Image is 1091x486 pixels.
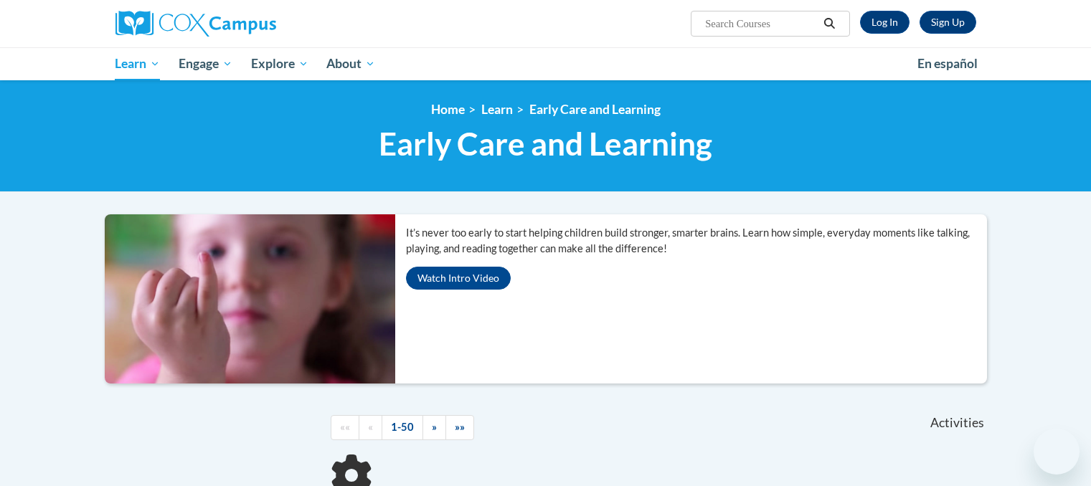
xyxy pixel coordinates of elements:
[179,55,232,72] span: Engage
[704,15,818,32] input: Search Courses
[908,49,987,79] a: En español
[251,55,308,72] span: Explore
[331,415,359,440] a: Begining
[432,421,437,433] span: »
[242,47,318,80] a: Explore
[406,225,987,257] p: It’s never too early to start helping children build stronger, smarter brains. Learn how simple, ...
[359,415,382,440] a: Previous
[529,102,661,117] a: Early Care and Learning
[326,55,375,72] span: About
[368,421,373,433] span: «
[94,47,998,80] div: Main menu
[406,267,511,290] button: Watch Intro Video
[445,415,474,440] a: End
[115,11,276,37] img: Cox Campus
[115,55,160,72] span: Learn
[340,421,350,433] span: ««
[455,421,465,433] span: »»
[382,415,423,440] a: 1-50
[431,102,465,117] a: Home
[920,11,976,34] a: Register
[930,415,984,431] span: Activities
[115,11,388,37] a: Cox Campus
[106,47,170,80] a: Learn
[379,125,712,163] span: Early Care and Learning
[481,102,513,117] a: Learn
[317,47,384,80] a: About
[917,56,978,71] span: En español
[860,11,910,34] a: Log In
[169,47,242,80] a: Engage
[1034,429,1080,475] iframe: Button to launch messaging window
[818,15,840,32] button: Search
[422,415,446,440] a: Next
